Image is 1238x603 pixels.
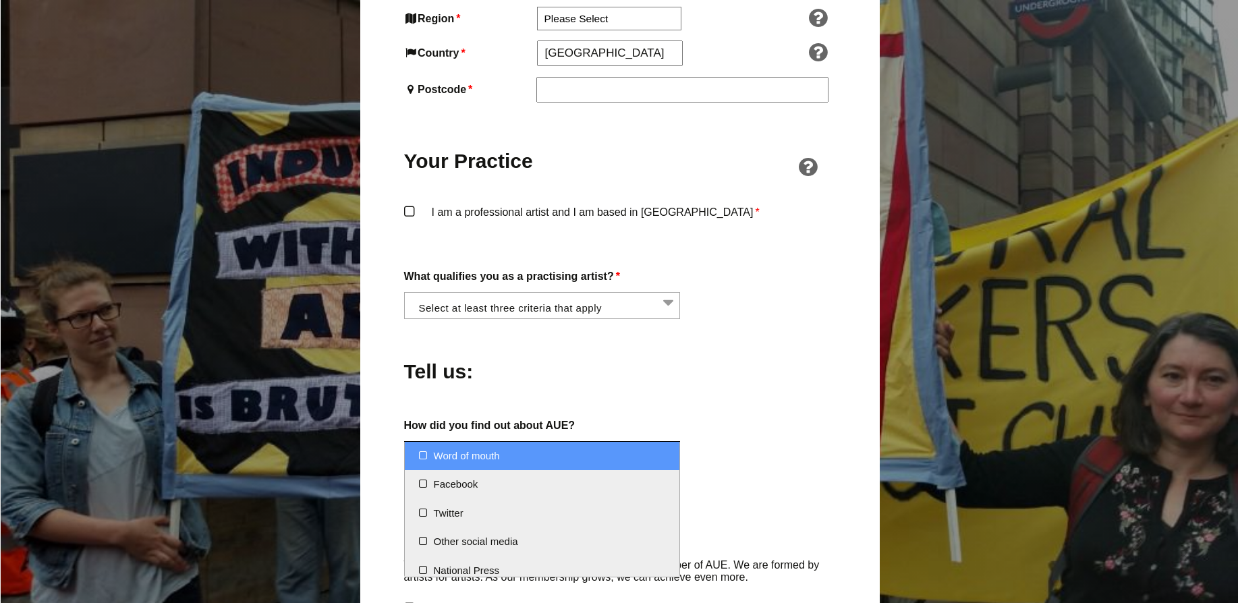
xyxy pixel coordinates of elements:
[405,556,680,585] li: National Press
[404,358,534,384] h2: Tell us:
[405,470,680,499] li: Facebook
[404,80,534,98] label: Postcode
[405,499,680,528] li: Twitter
[404,416,836,434] label: How did you find out about AUE?
[404,44,534,62] label: Country
[404,148,534,174] h2: Your Practice
[404,9,534,28] label: Region
[405,527,680,556] li: Other social media
[404,267,836,285] label: What qualifies you as a practising artist?
[405,442,680,471] li: Word of mouth
[404,203,836,243] label: I am a professional artist and I am based in [GEOGRAPHIC_DATA]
